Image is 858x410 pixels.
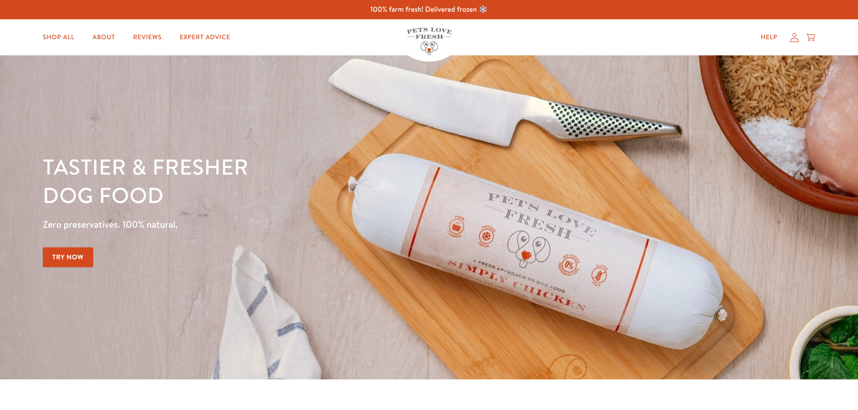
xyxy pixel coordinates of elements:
[407,27,452,55] img: Pets Love Fresh
[43,216,558,233] p: Zero preservatives. 100% natural.
[43,247,93,267] a: Try Now
[173,28,237,46] a: Expert Advice
[126,28,169,46] a: Reviews
[754,28,785,46] a: Help
[43,153,558,210] h1: Tastier & fresher dog food
[85,28,122,46] a: About
[36,28,82,46] a: Shop All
